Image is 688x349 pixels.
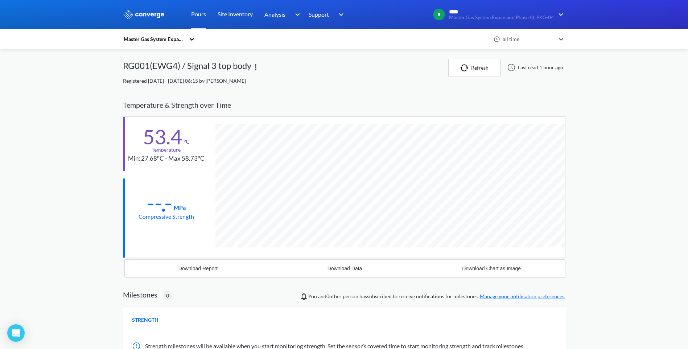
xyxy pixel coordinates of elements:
[448,59,500,77] button: Refresh
[147,194,172,212] div: --.-
[123,10,165,19] img: logo_ewhite.svg
[7,324,25,342] div: Open Intercom Messenger
[123,290,157,299] h2: Milestones
[143,128,182,146] div: 53.4
[125,260,272,277] button: Download Report
[271,260,418,277] button: Download Data
[326,293,342,299] span: 0 other
[123,78,246,84] span: Registered [DATE] - [DATE] 06:15 by [PERSON_NAME]
[152,146,181,154] div: Temperature
[309,10,329,19] span: Support
[139,212,194,221] div: Compressive Strength
[166,292,169,300] span: 0
[132,316,158,324] span: STRENGTH
[308,292,565,300] span: You and person has subscribed to receive notifications for milestones.
[503,63,565,72] div: Last read 1 hour ago
[300,292,308,301] img: notifications-icon.svg
[418,260,565,277] button: Download Chart as Image
[178,266,218,271] div: Download Report
[480,293,565,299] a: Manage your notification preferences.
[501,35,555,43] div: all time
[554,10,565,19] img: downArrow.svg
[462,266,521,271] div: Download Chart as Image
[460,64,471,71] img: icon-refresh.svg
[494,36,500,42] img: icon-clock.svg
[251,63,260,71] img: more.svg
[123,35,185,43] div: Master Gas System Expansion Phase III, PKG-04
[290,10,302,19] img: downArrow.svg
[128,154,205,164] div: Min: 27.68°C - Max 58.73°C
[264,10,285,19] span: Analysis
[327,266,362,271] div: Download Data
[123,59,251,77] div: RG001(EWG4) / Signal 3 top body
[334,10,346,19] img: downArrow.svg
[123,94,565,116] div: Temperature & Strength over Time
[449,15,554,20] span: Master Gas System Expansion Phase III, PKG-04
